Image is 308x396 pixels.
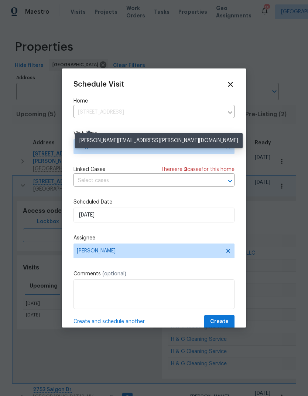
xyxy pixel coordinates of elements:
input: Enter in an address [73,107,223,118]
label: Home [73,97,235,105]
span: Close [226,80,235,88]
span: Schedule Visit [73,81,124,88]
label: Comments [73,270,235,278]
label: Visit Type [73,130,235,137]
span: [PERSON_NAME] [77,248,222,254]
button: Open [225,176,235,186]
span: There are case s for this home [161,166,235,173]
div: [PERSON_NAME][EMAIL_ADDRESS][PERSON_NAME][DOMAIN_NAME] [75,133,243,148]
span: (optional) [102,271,126,276]
span: 3 [184,167,187,172]
input: M/D/YYYY [73,208,235,222]
span: Linked Cases [73,166,105,173]
button: Create [204,315,235,329]
label: Scheduled Date [73,198,235,206]
span: Create and schedule another [73,318,145,325]
input: Select cases [73,175,214,187]
span: Create [210,317,229,326]
label: Assignee [73,234,235,242]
